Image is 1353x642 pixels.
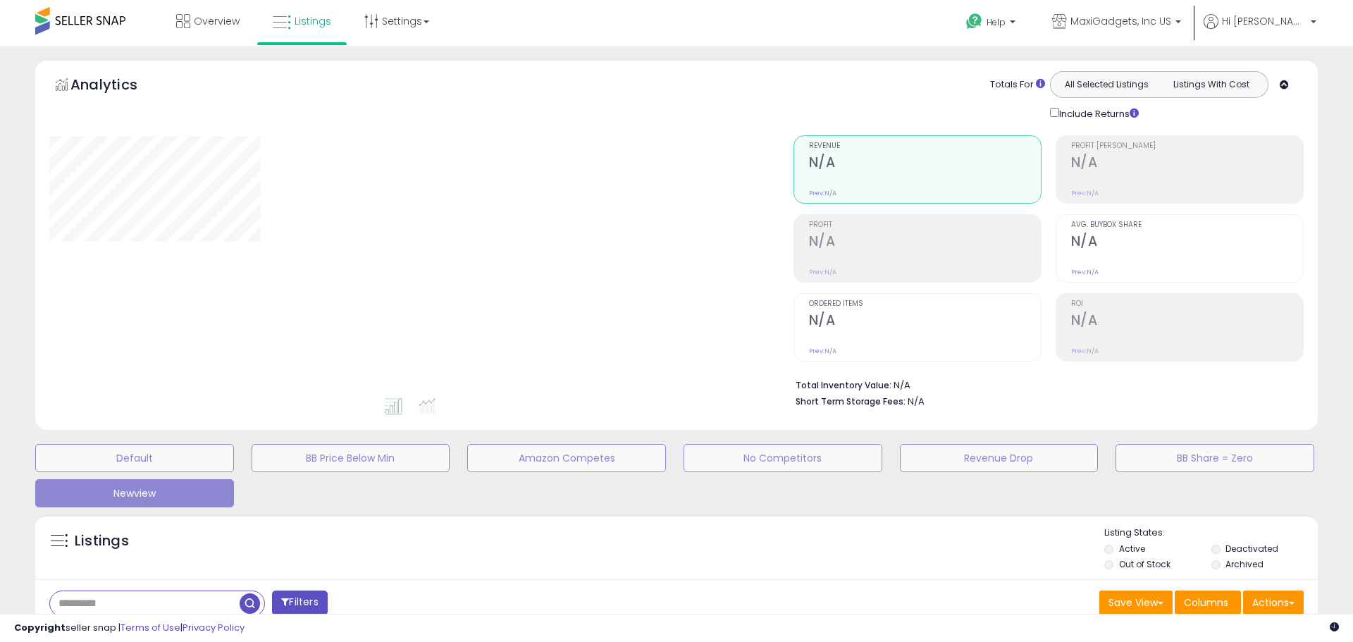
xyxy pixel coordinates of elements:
h2: N/A [1071,233,1303,252]
div: Include Returns [1039,105,1156,121]
button: Amazon Competes [467,444,666,472]
span: MaxiGadgets, Inc US [1070,14,1171,28]
a: Help [955,2,1030,46]
span: Revenue [809,142,1041,150]
button: No Competitors [684,444,882,472]
button: Default [35,444,234,472]
span: Ordered Items [809,300,1041,308]
button: Newview [35,479,234,507]
div: seller snap | | [14,622,245,635]
span: Hi [PERSON_NAME] [1222,14,1306,28]
span: N/A [908,395,925,408]
a: Hi [PERSON_NAME] [1204,14,1316,46]
strong: Copyright [14,621,66,634]
small: Prev: N/A [1071,268,1099,276]
span: Profit [PERSON_NAME] [1071,142,1303,150]
span: Overview [194,14,240,28]
li: N/A [796,376,1293,393]
span: ROI [1071,300,1303,308]
button: BB Share = Zero [1116,444,1314,472]
h2: N/A [809,312,1041,331]
span: Help [987,16,1006,28]
span: Avg. Buybox Share [1071,221,1303,229]
span: Profit [809,221,1041,229]
h2: N/A [809,233,1041,252]
b: Short Term Storage Fees: [796,395,906,407]
small: Prev: N/A [1071,347,1099,355]
b: Total Inventory Value: [796,379,891,391]
button: Revenue Drop [900,444,1099,472]
small: Prev: N/A [1071,189,1099,197]
h5: Analytics [70,75,165,98]
h2: N/A [1071,312,1303,331]
small: Prev: N/A [809,268,836,276]
h2: N/A [809,154,1041,173]
button: All Selected Listings [1054,75,1159,94]
h2: N/A [1071,154,1303,173]
div: Totals For [990,78,1045,92]
i: Get Help [965,13,983,30]
button: Listings With Cost [1159,75,1264,94]
span: Listings [295,14,331,28]
button: BB Price Below Min [252,444,450,472]
small: Prev: N/A [809,189,836,197]
small: Prev: N/A [809,347,836,355]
